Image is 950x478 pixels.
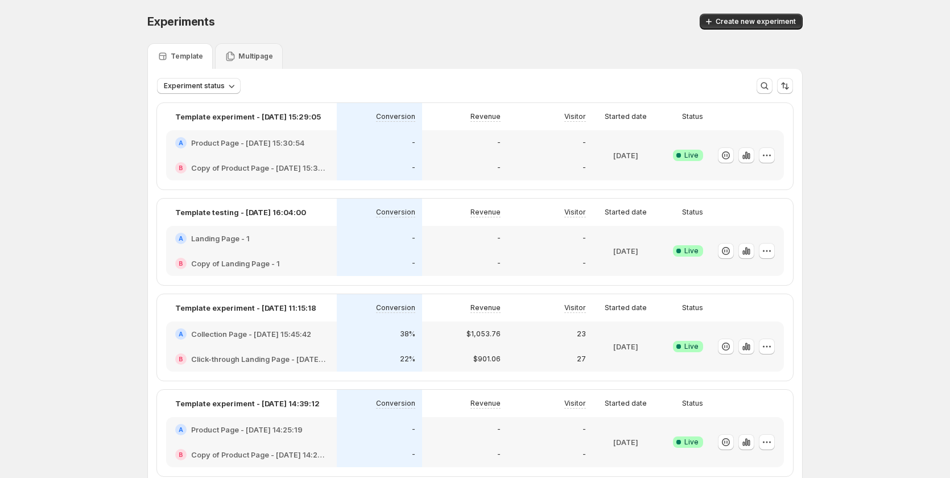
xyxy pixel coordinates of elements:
[175,398,320,409] p: Template experiment - [DATE] 14:39:12
[191,328,311,340] h2: Collection Page - [DATE] 15:45:42
[497,425,501,434] p: -
[577,329,586,339] p: 23
[497,259,501,268] p: -
[777,78,793,94] button: Sort the results
[191,424,303,435] h2: Product Page - [DATE] 14:25:19
[682,303,703,312] p: Status
[564,208,586,217] p: Visitor
[175,111,321,122] p: Template experiment - [DATE] 15:29:05
[497,234,501,243] p: -
[191,162,328,174] h2: Copy of Product Page - [DATE] 15:30:54
[470,399,501,408] p: Revenue
[157,78,241,94] button: Experiment status
[376,303,415,312] p: Conversion
[179,426,183,433] h2: A
[179,235,183,242] h2: A
[497,163,501,172] p: -
[583,425,586,434] p: -
[412,425,415,434] p: -
[613,341,638,352] p: [DATE]
[716,17,796,26] span: Create new experiment
[470,303,501,312] p: Revenue
[376,112,415,121] p: Conversion
[682,208,703,217] p: Status
[191,353,328,365] h2: Click-through Landing Page - [DATE] 15:46:31
[583,450,586,459] p: -
[682,399,703,408] p: Status
[179,356,183,362] h2: B
[191,137,304,149] h2: Product Page - [DATE] 15:30:54
[147,15,215,28] span: Experiments
[400,329,415,339] p: 38%
[684,246,699,256] span: Live
[605,303,647,312] p: Started date
[171,52,203,61] p: Template
[613,245,638,257] p: [DATE]
[164,81,225,90] span: Experiment status
[682,112,703,121] p: Status
[179,139,183,146] h2: A
[684,342,699,351] span: Live
[497,450,501,459] p: -
[466,329,501,339] p: $1,053.76
[583,163,586,172] p: -
[470,112,501,121] p: Revenue
[583,259,586,268] p: -
[179,164,183,171] h2: B
[684,151,699,160] span: Live
[583,234,586,243] p: -
[175,302,316,314] p: Template experiment - [DATE] 11:15:18
[412,234,415,243] p: -
[613,436,638,448] p: [DATE]
[583,138,586,147] p: -
[605,112,647,121] p: Started date
[179,331,183,337] h2: A
[564,303,586,312] p: Visitor
[473,355,501,364] p: $901.06
[497,138,501,147] p: -
[175,207,306,218] p: Template testing - [DATE] 16:04:00
[577,355,586,364] p: 27
[191,258,280,269] h2: Copy of Landing Page - 1
[412,138,415,147] p: -
[684,438,699,447] span: Live
[605,208,647,217] p: Started date
[400,355,415,364] p: 22%
[376,399,415,408] p: Conversion
[564,399,586,408] p: Visitor
[191,233,250,244] h2: Landing Page - 1
[238,52,273,61] p: Multipage
[700,14,803,30] button: Create new experiment
[605,399,647,408] p: Started date
[564,112,586,121] p: Visitor
[412,163,415,172] p: -
[613,150,638,161] p: [DATE]
[376,208,415,217] p: Conversion
[179,260,183,267] h2: B
[179,451,183,458] h2: B
[470,208,501,217] p: Revenue
[412,450,415,459] p: -
[191,449,328,460] h2: Copy of Product Page - [DATE] 14:25:19
[412,259,415,268] p: -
